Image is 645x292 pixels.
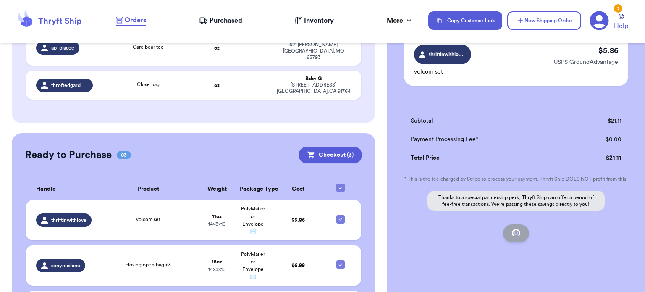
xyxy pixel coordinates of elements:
span: Close bag [137,82,160,87]
span: throftedgarden4k [51,82,88,89]
strong: 11 oz [212,214,222,219]
td: Total Price [404,149,569,167]
p: Thanks to a special partnership perk, Thryft Ship can offer a period of fee-free transactions. We... [427,191,605,211]
span: PolyMailer or Envelope ✉️ [241,252,265,279]
th: Cost [271,179,325,200]
a: Inventory [295,16,334,26]
a: 3 [590,11,609,30]
strong: oz [214,83,220,88]
a: Orders [116,15,146,26]
span: ap_placee [51,45,74,51]
h2: Ready to Purchase [25,148,112,162]
a: Purchased [199,16,242,26]
a: Help [614,14,628,31]
td: $ 0.00 [569,130,628,149]
span: closing open bag <3 [126,262,171,267]
span: Purchased [210,16,242,26]
span: volcom set [136,217,160,222]
th: Package Type [235,179,271,200]
button: Checkout (3) [299,147,362,163]
div: 3 [614,4,622,13]
div: More [387,16,413,26]
div: 621 [PERSON_NAME] [GEOGRAPHIC_DATA] , MO 65793 [276,42,351,61]
th: Product [98,179,199,200]
span: Care bear tee [133,45,164,50]
span: Orders [125,15,146,25]
td: $ 21.11 [569,149,628,167]
strong: 15 oz [212,259,222,264]
span: PolyMailer or Envelope ✉️ [241,206,265,234]
p: USPS GroundAdvantage [554,58,618,66]
span: $ 5.86 [291,218,305,223]
span: Inventory [304,16,334,26]
p: volcom set [414,68,471,76]
span: 14 x 3 x 10 [208,267,225,272]
span: 03 [117,151,131,159]
span: Help [614,21,628,31]
span: Handle [36,185,56,194]
span: 14 x 3 x 10 [208,221,225,226]
span: thriftinwithlove [51,217,87,224]
span: sonyoushine [51,262,80,269]
span: thriftinwithlove [429,50,464,58]
strong: oz [214,45,220,50]
p: * This is the fee charged by Stripe to process your payment. Thryft Ship DOES NOT profit from this. [404,176,628,182]
div: [STREET_ADDRESS] [GEOGRAPHIC_DATA] , CA 91764 [276,82,351,95]
button: New Shipping Order [507,11,581,30]
td: Subtotal [404,112,569,130]
td: $ 21.11 [569,112,628,130]
td: Payment Processing Fee* [404,130,569,149]
p: $ 5.86 [598,45,618,56]
button: Copy Customer Link [428,11,502,30]
div: Baby G [276,76,351,82]
th: Weight [199,179,235,200]
span: $ 6.99 [291,263,305,268]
